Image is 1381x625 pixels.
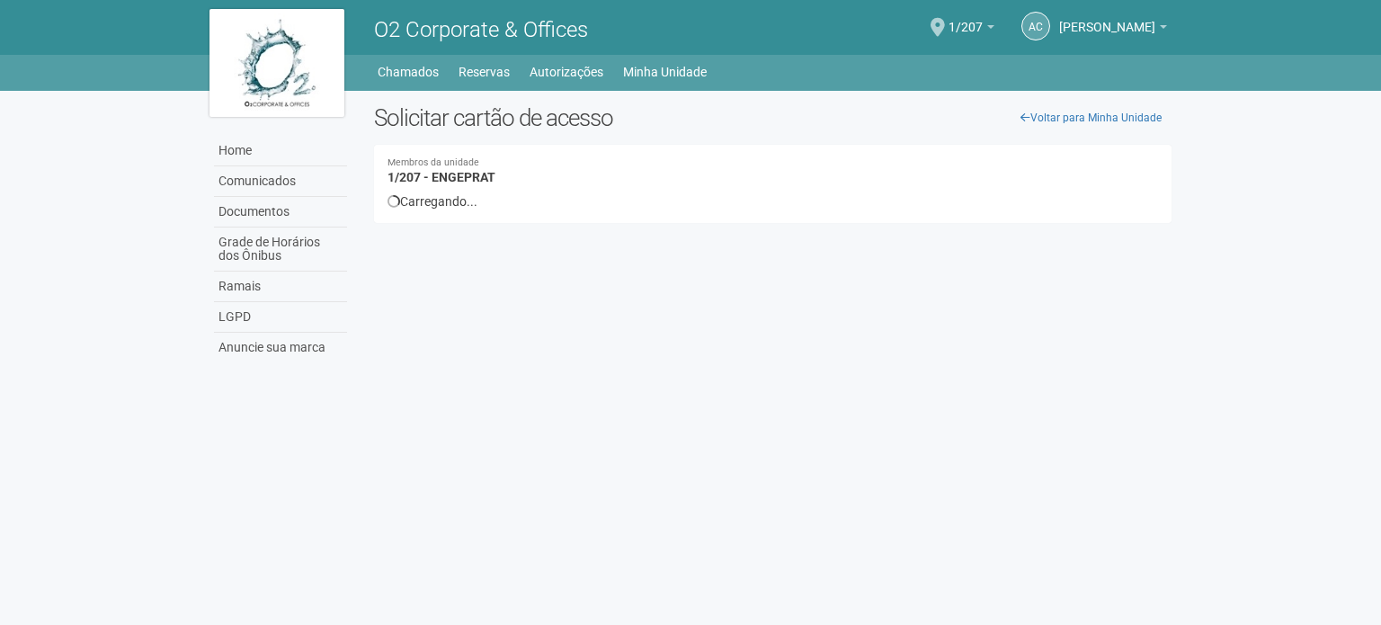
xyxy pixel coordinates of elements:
a: Ramais [214,272,347,302]
a: Reservas [459,59,510,85]
a: Comunicados [214,166,347,197]
a: Home [214,136,347,166]
a: LGPD [214,302,347,333]
a: Grade de Horários dos Ônibus [214,228,347,272]
a: Voltar para Minha Unidade [1011,104,1172,131]
a: [PERSON_NAME] [1059,22,1167,37]
span: Andréa Cunha [1059,3,1155,34]
a: Anuncie sua marca [214,333,347,362]
h4: 1/207 - ENGEPRAT [388,158,1158,184]
a: Minha Unidade [623,59,707,85]
a: 1/207 [949,22,994,37]
a: AC [1021,12,1050,40]
h2: Solicitar cartão de acesso [374,104,1172,131]
span: O2 Corporate & Offices [374,17,588,42]
small: Membros da unidade [388,158,1158,168]
img: logo.jpg [209,9,344,117]
div: Carregando... [388,193,1158,210]
a: Documentos [214,197,347,228]
a: Chamados [378,59,439,85]
span: 1/207 [949,3,983,34]
a: Autorizações [530,59,603,85]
